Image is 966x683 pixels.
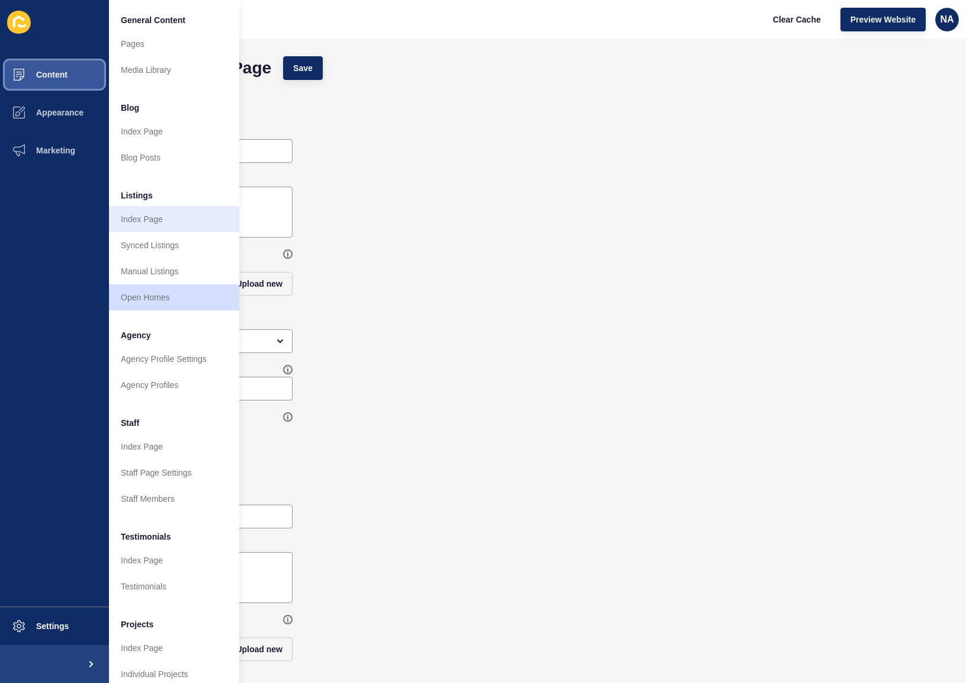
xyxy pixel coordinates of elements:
a: Synced Listings [109,232,239,258]
a: Manual Listings [109,258,239,284]
span: Blog [121,102,139,114]
button: Upload new [226,637,293,661]
span: Listings [121,190,153,201]
span: Upload new [236,278,283,290]
span: Clear Cache [773,14,821,25]
button: Save [283,56,323,80]
span: Save [293,62,313,74]
button: Preview Website [840,8,926,31]
a: Pages [109,31,239,57]
span: Agency [121,329,151,341]
a: Blog Posts [109,145,239,171]
a: Index Page [109,635,239,661]
a: Testimonials [109,573,239,599]
span: Upload new [236,643,283,655]
a: Index Page [109,118,239,145]
a: Index Page [109,547,239,573]
a: Agency Profiles [109,372,239,398]
a: Staff Page Settings [109,460,239,486]
a: Staff Members [109,486,239,512]
span: General Content [121,14,185,26]
a: Index Page [109,434,239,460]
a: Index Page [109,206,239,232]
button: Clear Cache [763,8,831,31]
span: Staff [121,417,139,429]
span: Testimonials [121,531,171,543]
button: Upload new [226,272,293,296]
span: Projects [121,618,153,630]
a: Open Homes [109,284,239,310]
span: NA [940,14,954,25]
a: Agency Profile Settings [109,346,239,372]
a: Media Library [109,57,239,83]
span: Preview Website [851,14,916,25]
